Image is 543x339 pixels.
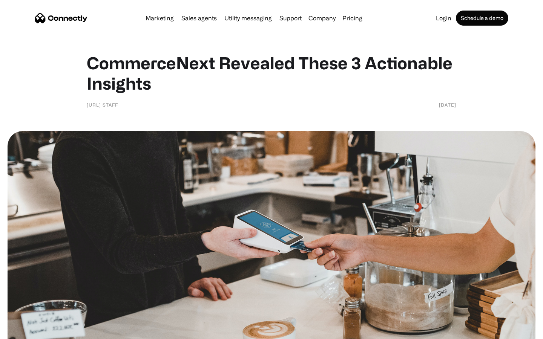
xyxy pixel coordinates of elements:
[15,326,45,336] ul: Language list
[87,101,118,108] div: [URL] Staff
[308,13,336,23] div: Company
[143,15,177,21] a: Marketing
[87,53,456,93] h1: CommerceNext Revealed These 3 Actionable Insights
[276,15,305,21] a: Support
[433,15,454,21] a: Login
[8,326,45,336] aside: Language selected: English
[439,101,456,108] div: [DATE]
[456,11,508,26] a: Schedule a demo
[178,15,220,21] a: Sales agents
[221,15,275,21] a: Utility messaging
[339,15,365,21] a: Pricing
